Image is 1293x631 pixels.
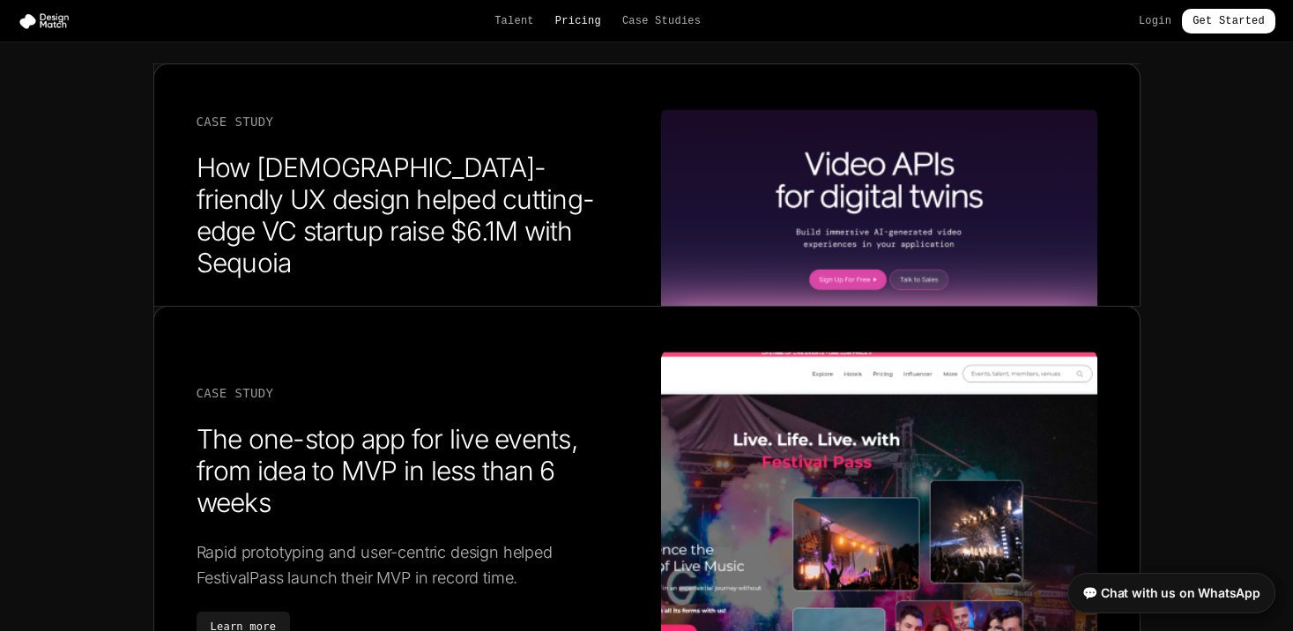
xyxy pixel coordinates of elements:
[494,14,534,28] a: Talent
[622,14,701,28] a: Case Studies
[197,384,633,402] div: Case Study
[1139,14,1171,28] a: Login
[197,539,633,591] p: Rapid prototyping and user-centric design helped FestivalPass launch their MVP in record time.
[18,12,78,30] img: Design Match
[197,112,633,130] div: Case Study
[1182,9,1275,33] a: Get Started
[555,14,601,28] a: Pricing
[661,107,1097,434] img: How 5-year-old-friendly UX design helped cutting-edge VC startup raise $6.1M with Sequoia
[197,423,633,518] h3: The one-stop app for live events, from idea to MVP in less than 6 weeks
[197,299,633,376] p: Tavus needed intuitive design that non-tech buyers could understand. Our UX approach helped them ...
[197,151,633,278] h3: How [DEMOGRAPHIC_DATA]-friendly UX design helped cutting-edge VC startup raise $6.1M with Sequoia
[1067,573,1275,613] a: 💬 Chat with us on WhatsApp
